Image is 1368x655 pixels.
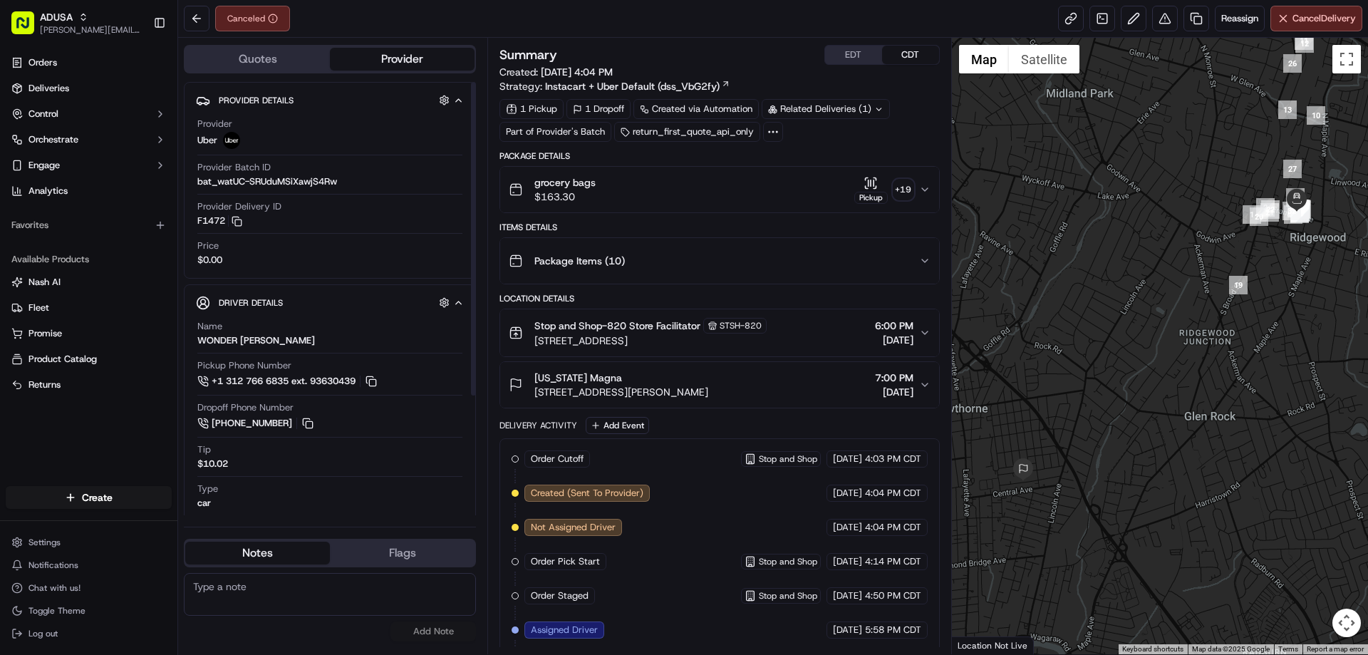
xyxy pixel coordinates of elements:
[531,555,600,568] span: Order Pick Start
[1307,106,1325,125] div: 10
[531,453,584,465] span: Order Cutoff
[28,159,60,172] span: Engage
[499,420,577,431] div: Delivery Activity
[28,353,97,366] span: Product Catalog
[28,537,61,548] span: Settings
[762,99,890,119] div: Related Deliveries (1)
[854,176,888,204] button: Pickup
[531,624,598,636] span: Assigned Driver
[6,6,147,40] button: ADUSA[PERSON_NAME][EMAIL_ADDRESS][PERSON_NAME][DOMAIN_NAME]
[614,122,760,142] div: return_first_quote_api_only
[499,48,557,61] h3: Summary
[28,628,58,639] span: Log out
[534,371,622,385] span: [US_STATE] Magna
[1292,12,1356,25] span: Cancel Delivery
[330,542,475,564] button: Flags
[6,103,172,125] button: Control
[545,79,720,93] span: Instacart + Uber Default (dss_VbG2fy)
[534,334,767,348] span: [STREET_ADDRESS]
[1221,12,1258,25] span: Reassign
[1278,100,1297,119] div: 13
[197,416,316,431] a: [PHONE_NUMBER]
[854,192,888,204] div: Pickup
[40,24,142,36] button: [PERSON_NAME][EMAIL_ADDRESS][PERSON_NAME][DOMAIN_NAME]
[6,578,172,598] button: Chat with us!
[1215,6,1265,31] button: Reassign
[865,624,921,636] span: 5:58 PM CDT
[759,453,817,465] span: Stop and Shop
[219,297,283,309] span: Driver Details
[14,14,43,43] img: Nash
[48,150,180,162] div: We're available if you need us!
[500,238,938,284] button: Package Items (10)
[882,46,939,64] button: CDT
[865,589,921,602] span: 4:50 PM CDT
[11,378,166,391] a: Returns
[197,373,379,389] a: +1 312 766 6835 ext. 93630439
[28,378,61,391] span: Returns
[28,301,49,314] span: Fleet
[833,453,862,465] span: [DATE]
[959,45,1009,73] button: Show street map
[1295,34,1314,53] div: 12
[6,214,172,237] div: Favorites
[6,348,172,371] button: Product Catalog
[40,10,73,24] button: ADUSA
[500,167,938,212] button: grocery bags$163.30Pickup+19
[1270,6,1362,31] button: CancelDelivery
[28,327,62,340] span: Promise
[197,497,211,510] div: car
[120,208,132,220] div: 💻
[531,521,616,534] span: Not Assigned Driver
[185,48,330,71] button: Quotes
[6,77,172,100] a: Deliveries
[759,590,817,602] span: Stop and Shop
[833,589,862,602] span: [DATE]
[1282,202,1301,220] div: 32
[115,201,234,227] a: 💻API Documentation
[28,605,85,617] span: Toggle Theme
[875,371,913,385] span: 7:00 PM
[865,555,921,568] span: 4:14 PM CDT
[833,624,862,636] span: [DATE]
[499,99,564,119] div: 1 Pickup
[545,79,730,93] a: Instacart + Uber Default (dss_VbG2fy)
[1122,644,1183,654] button: Keyboard shortcuts
[28,276,61,289] span: Nash AI
[6,624,172,644] button: Log out
[197,239,219,252] span: Price
[196,88,464,112] button: Provider Details
[865,487,921,500] span: 4:04 PM CDT
[1292,200,1310,218] div: 23
[1292,200,1310,219] div: 18
[219,95,294,106] span: Provider Details
[534,254,625,268] span: Package Items ( 10 )
[833,521,862,534] span: [DATE]
[500,362,938,408] button: [US_STATE] Magna[STREET_ADDRESS][PERSON_NAME]7:00 PM[DATE]
[865,453,921,465] span: 4:03 PM CDT
[875,333,913,347] span: [DATE]
[586,417,649,434] button: Add Event
[14,208,26,220] div: 📗
[6,51,172,74] a: Orders
[759,556,817,567] span: Stop and Shop
[6,555,172,575] button: Notifications
[6,248,172,271] div: Available Products
[1332,45,1361,73] button: Toggle fullscreen view
[1229,276,1248,294] div: 19
[955,636,1002,654] img: Google
[185,542,330,564] button: Notes
[833,487,862,500] span: [DATE]
[48,136,234,150] div: Start new chat
[500,309,938,356] button: Stop and Shop-820 Store FacilitatorSTSH-820[STREET_ADDRESS]6:00 PM[DATE]
[82,490,113,505] span: Create
[197,443,211,456] span: Tip
[1192,645,1270,653] span: Map data ©2025 Google
[6,486,172,509] button: Create
[1291,203,1310,222] div: 29
[6,154,172,177] button: Engage
[1307,645,1364,653] a: Report a map error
